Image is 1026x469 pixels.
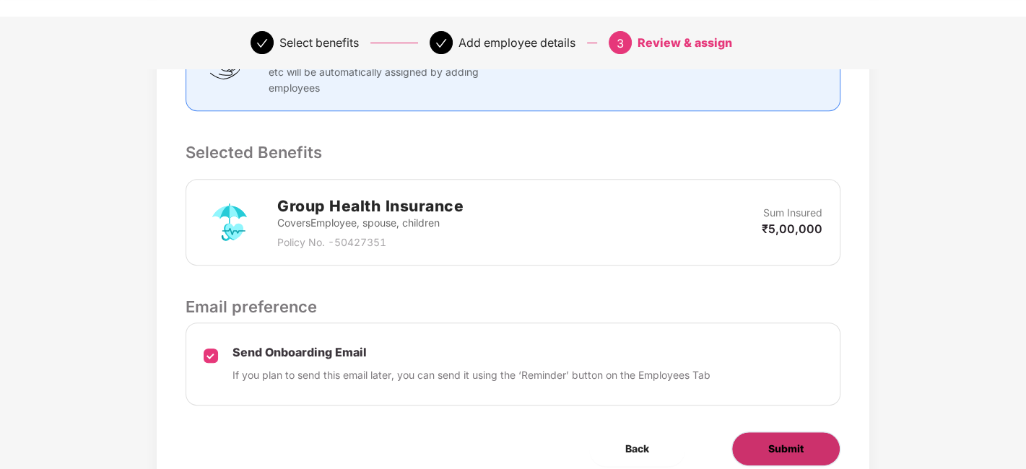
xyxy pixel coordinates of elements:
span: check [256,38,268,49]
p: Policy No. - 50427351 [277,234,464,250]
p: Sum Insured [763,205,822,221]
p: Selected Benefits [186,140,840,165]
p: Email preference [186,294,840,319]
img: svg+xml;base64,PHN2ZyB4bWxucz0iaHR0cDovL3d3dy53My5vcmcvMjAwMC9zdmciIHdpZHRoPSIzMCIgaGVpZ2h0PSIzMC... [14,15,36,37]
div: Review & assign [638,31,732,54]
p: Covers Employee, spouse, children [277,215,464,231]
button: Submit [731,431,840,466]
span: 3 [617,36,624,51]
div: Select benefits [279,31,359,54]
div: Add employee details [458,31,575,54]
p: If you plan to send this email later, you can send it using the ‘Reminder’ button on the Employee... [232,367,710,383]
button: Back [589,431,685,466]
p: Clove Dental, Pharmeasy, Nua Women, Prystine Care etc will be automatically assigned by adding em... [269,48,526,96]
h2: Group Health Insurance [277,194,464,218]
span: Back [625,441,649,457]
span: check [435,38,447,49]
span: Submit [768,441,804,457]
p: Send Onboarding Email [232,345,710,360]
img: svg+xml;base64,PHN2ZyB4bWxucz0iaHR0cDovL3d3dy53My5vcmcvMjAwMC9zdmciIHdpZHRoPSI3MiIgaGVpZ2h0PSI3Mi... [204,196,256,248]
p: ₹5,00,000 [762,221,822,237]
